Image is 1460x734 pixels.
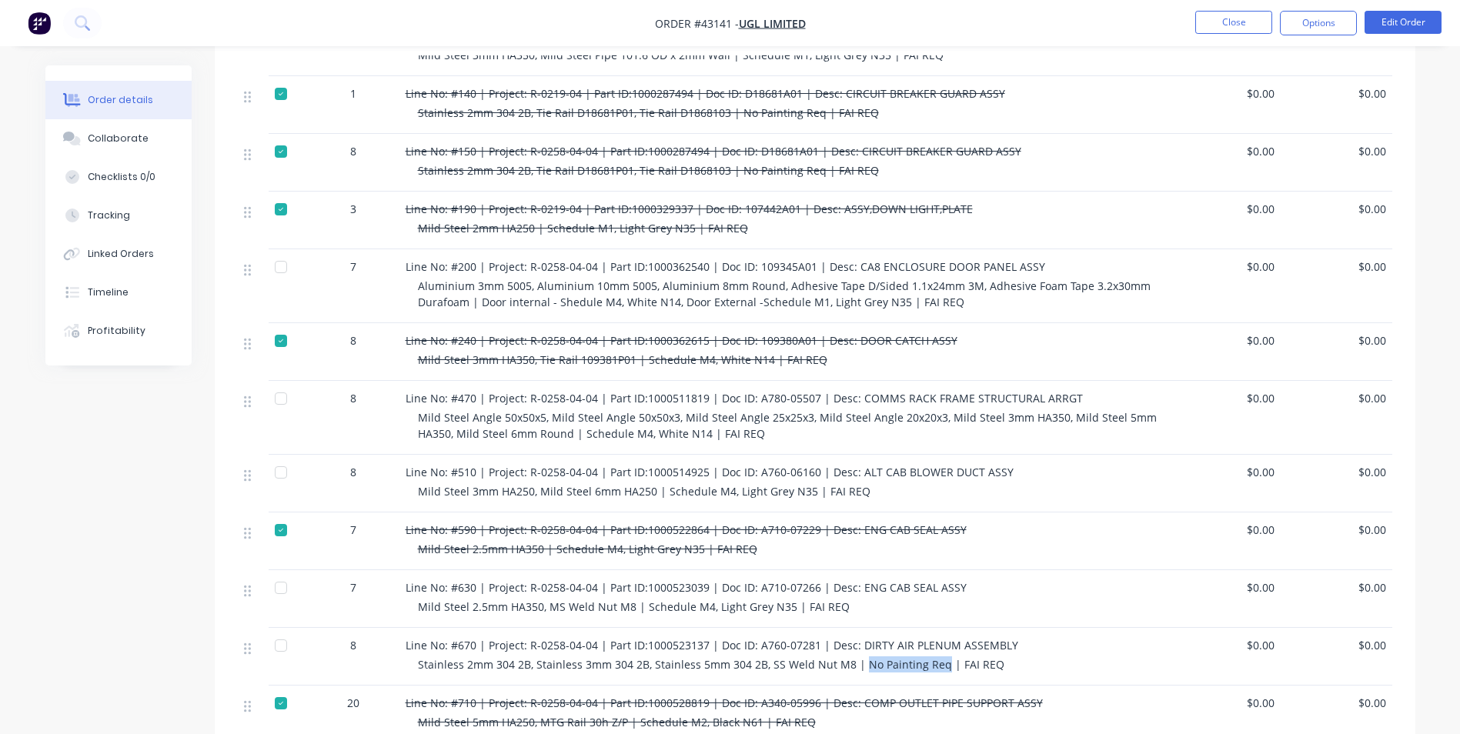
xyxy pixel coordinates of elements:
span: $0.00 [1175,579,1275,596]
span: Aluminium 3mm 5005, Aluminium 10mm 5005, Aluminium 8mm Round, Adhesive Tape D/Sided 1.1x24mm 3M, ... [418,279,1154,309]
span: Mild Steel 2.5mm HA350, MS Weld Nut M8 | Schedule M4, Light Grey N35 | FAI REQ [418,599,850,614]
span: $0.00 [1175,637,1275,653]
span: 8 [350,143,356,159]
span: $0.00 [1175,259,1275,275]
div: Checklists 0/0 [88,170,155,184]
span: Line No: #200 | Project: R-0258-04-04 | Part ID:1000362540 | Doc ID: 109345A01 | Desc: CA8 ENCLOS... [406,259,1045,274]
span: 7 [350,522,356,538]
span: $0.00 [1175,390,1275,406]
span: $0.00 [1287,201,1386,217]
div: Tracking [88,209,130,222]
button: Close [1195,11,1272,34]
span: Stainless 2mm 304 2B, Tie Rail D18681P01, Tie Rail D1868103 | No Painting Req | FAI REQ [418,105,879,120]
span: 7 [350,579,356,596]
span: Line No: #630 | Project: R-0258-04-04 | Part ID:1000523039 | Doc ID: A710-07266 | Desc: ENG CAB S... [406,580,967,595]
span: Line No: #710 | Project: R-0258-04-04 | Part ID:1000528819 | Doc ID: A340-05996 | Desc: COMP OUTL... [406,696,1043,710]
span: 8 [350,637,356,653]
span: Stainless 2mm 304 2B, Tie Rail D18681P01, Tie Rail D1868103 | No Painting Req | FAI REQ [418,163,879,178]
span: $0.00 [1287,522,1386,538]
span: Line No: #510 | Project: R-0258-04-04 | Part ID:1000514925 | Doc ID: A760-06160 | Desc: ALT CAB B... [406,465,1014,479]
span: $0.00 [1287,695,1386,711]
div: Order details [88,93,153,107]
button: Collaborate [45,119,192,158]
span: 1 [350,85,356,102]
span: $0.00 [1287,579,1386,596]
span: Line No: #470 | Project: R-0258-04-04 | Part ID:1000511819 | Doc ID: A780-05507 | Desc: COMMS RAC... [406,391,1083,405]
button: Edit Order [1365,11,1442,34]
span: $0.00 [1175,332,1275,349]
button: Options [1280,11,1357,35]
span: $0.00 [1175,695,1275,711]
span: Line No: #140 | Project: R-0219-04 | Part ID:1000287494 | Doc ID: D18681A01 | Desc: CIRCUIT BREAK... [406,86,1005,101]
button: Profitability [45,312,192,350]
span: Order #43141 - [655,16,739,31]
span: Mild Steel 3mm HA250, Mild Steel 6mm HA250 | Schedule M4, Light Grey N35 | FAI REQ [418,484,870,499]
span: 8 [350,390,356,406]
span: Line No: #150 | Project: R-0258-04-04 | Part ID:1000287494 | Doc ID: D18681A01 | Desc: CIRCUIT BR... [406,144,1021,158]
button: Checklists 0/0 [45,158,192,196]
span: Mild Steel 2mm HA250 | Schedule M1, Light Grey N35 | FAI REQ [418,221,748,235]
span: $0.00 [1287,143,1386,159]
span: 8 [350,332,356,349]
button: Tracking [45,196,192,235]
span: Mild Steel Angle 50x50x5, Mild Steel Angle 50x50x3, Mild Steel Angle 25x25x3, Mild Steel Angle 20... [418,410,1160,441]
span: $0.00 [1175,464,1275,480]
span: $0.00 [1175,85,1275,102]
span: Mild Steel 2.5mm HA350 | Schedule M4, Light Grey N35 | FAI REQ [418,542,757,556]
span: 7 [350,259,356,275]
span: 3 [350,201,356,217]
span: $0.00 [1175,201,1275,217]
span: 20 [347,695,359,711]
div: Profitability [88,324,145,338]
span: $0.00 [1175,522,1275,538]
span: $0.00 [1287,332,1386,349]
a: UGL LIMITED [739,16,806,31]
span: Line No: #670 | Project: R-0258-04-04 | Part ID:1000523137 | Doc ID: A760-07281 | Desc: DIRTY AIR... [406,638,1018,652]
span: Mild Steel 3mm HA350, Tie Rail 109381P01 | Schedule M4, White N14 | FAI REQ [418,352,827,367]
span: Mild Steel 5mm HA250, MTG Rail 30h Z/P | Schedule M2, Black N61 | FAI REQ [418,715,816,729]
div: Collaborate [88,132,149,145]
span: Stainless 2mm 304 2B, Stainless 3mm 304 2B, Stainless 5mm 304 2B, SS Weld Nut M8 | No Painting Re... [418,657,1004,672]
button: Order details [45,81,192,119]
span: $0.00 [1287,637,1386,653]
span: $0.00 [1287,390,1386,406]
span: $0.00 [1287,259,1386,275]
span: Mild Steel 3mm HA350, Mild Steel Pipe 101.6 OD x 2mm Wall | Schedule M1, Light Grey N35 | FAI REQ [418,48,944,62]
span: $0.00 [1287,464,1386,480]
button: Linked Orders [45,235,192,273]
span: Line No: #590 | Project: R-0258-04-04 | Part ID:1000522864 | Doc ID: A710-07229 | Desc: ENG CAB S... [406,522,967,537]
button: Timeline [45,273,192,312]
span: $0.00 [1175,143,1275,159]
span: 8 [350,464,356,480]
img: Factory [28,12,51,35]
span: $0.00 [1287,85,1386,102]
div: Timeline [88,285,129,299]
div: Linked Orders [88,247,154,261]
span: Line No: #190 | Project: R-0219-04 | Part ID:1000329337 | Doc ID: 107442A01 | Desc: ASSY,DOWN LIG... [406,202,973,216]
span: Line No: #240 | Project: R-0258-04-04 | Part ID:1000362615 | Doc ID: 109380A01 | Desc: DOOR CATCH... [406,333,957,348]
